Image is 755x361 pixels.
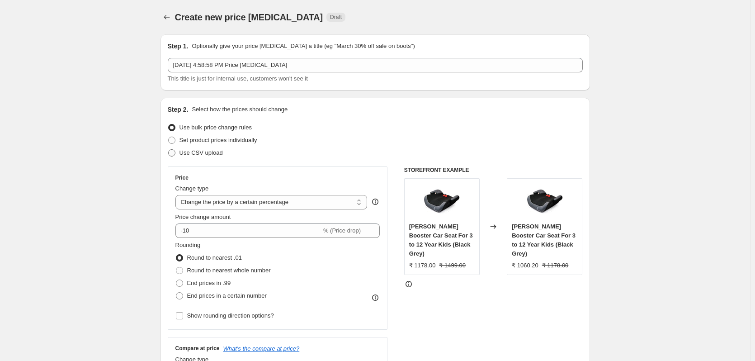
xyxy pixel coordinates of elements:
[439,261,466,270] strike: ₹ 1499.00
[187,312,274,319] span: Show rounding direction options?
[179,149,223,156] span: Use CSV upload
[323,227,361,234] span: % (Price drop)
[223,345,300,352] button: What's the compare at price?
[371,197,380,206] div: help
[175,185,209,192] span: Change type
[409,223,473,257] span: [PERSON_NAME] Booster Car Seat For 3 to 12 Year Kids (Black Grey)
[168,105,189,114] h2: Step 2.
[187,254,242,261] span: Round to nearest .01
[192,105,288,114] p: Select how the prices should change
[168,58,583,72] input: 30% off holiday sale
[160,11,173,24] button: Price change jobs
[179,124,252,131] span: Use bulk price change rules
[192,42,415,51] p: Optionally give your price [MEDICAL_DATA] a title (eg "March 30% off sale on boots")
[187,280,231,286] span: End prices in .99
[175,174,189,181] h3: Price
[409,261,436,270] div: ₹ 1178.00
[542,261,569,270] strike: ₹ 1178.00
[424,183,460,219] img: 1_Custom_ea7c9599-067c-43ba-be0c-7a0320a8d295_80x.jpg
[175,345,220,352] h3: Compare at price
[187,267,271,274] span: Round to nearest whole number
[527,183,563,219] img: 1_Custom_ea7c9599-067c-43ba-be0c-7a0320a8d295_80x.jpg
[179,137,257,143] span: Set product prices individually
[168,42,189,51] h2: Step 1.
[175,214,231,220] span: Price change amount
[330,14,342,21] span: Draft
[175,12,323,22] span: Create new price [MEDICAL_DATA]
[404,166,583,174] h6: STOREFRONT EXAMPLE
[175,242,201,248] span: Rounding
[187,292,267,299] span: End prices in a certain number
[168,75,308,82] span: This title is just for internal use, customers won't see it
[512,261,538,270] div: ₹ 1060.20
[175,223,321,238] input: -15
[512,223,576,257] span: [PERSON_NAME] Booster Car Seat For 3 to 12 Year Kids (Black Grey)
